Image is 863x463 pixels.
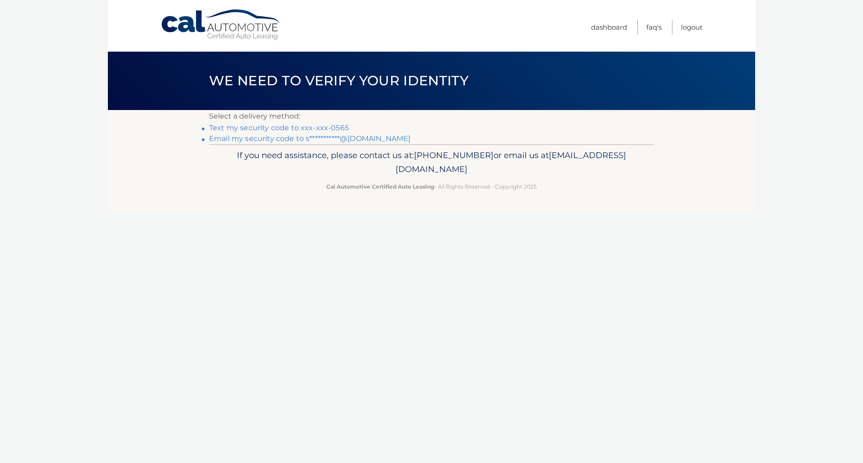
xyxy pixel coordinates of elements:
p: Select a delivery method: [209,110,654,123]
span: [PHONE_NUMBER] [414,150,494,160]
p: If you need assistance, please contact us at: or email us at [215,148,648,177]
a: Text my security code to xxx-xxx-0565 [209,123,349,132]
a: Cal Automotive [160,9,282,41]
strong: Cal Automotive Certified Auto Leasing [326,183,434,190]
a: Logout [681,20,703,35]
p: - All Rights Reserved - Copyright 2025 [215,182,648,191]
a: FAQ's [646,20,662,35]
span: We need to verify your identity [209,72,468,89]
a: Dashboard [591,20,627,35]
